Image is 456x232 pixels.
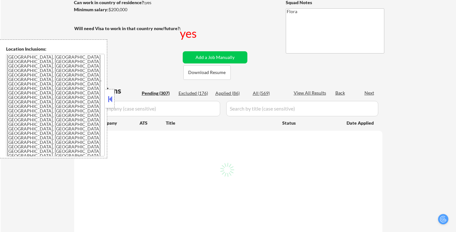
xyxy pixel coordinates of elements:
div: Next [364,90,375,96]
div: yes [180,25,198,41]
strong: Will need Visa to work in that country now/future?: [74,26,181,31]
div: Pending (307) [142,90,174,96]
input: Search by title (case sensitive) [226,101,378,116]
div: View All Results [294,90,328,96]
div: Date Applied [347,120,375,126]
div: Status [282,117,337,128]
button: Download Resume [183,65,231,80]
div: All (569) [253,90,285,96]
div: Company [98,120,140,126]
input: Search by company (case sensitive) [76,101,220,116]
div: Location Inclusions: [6,46,105,52]
div: ATS [140,120,166,126]
div: Title [166,120,276,126]
button: Add a Job Manually [183,51,247,63]
div: Back [335,90,346,96]
div: Excluded (176) [179,90,211,96]
strong: Minimum salary: [74,7,108,12]
div: $200,000 [74,6,180,13]
div: Applied (86) [215,90,247,96]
